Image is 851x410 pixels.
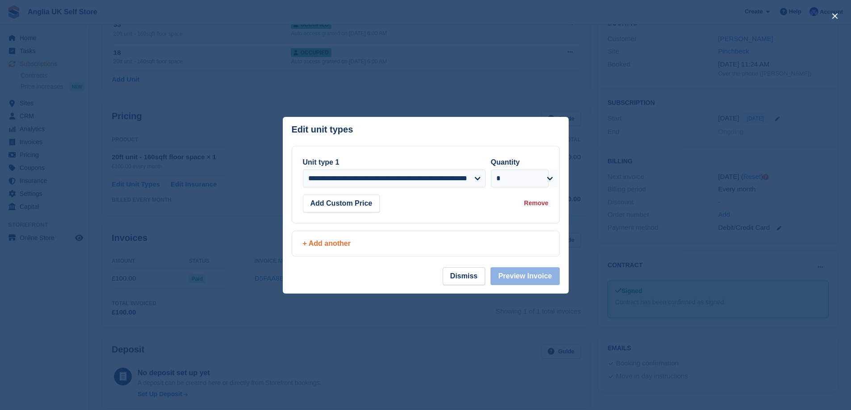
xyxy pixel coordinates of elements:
button: close [828,9,842,23]
a: + Add another [292,231,560,257]
label: Quantity [491,158,520,166]
div: + Add another [303,238,549,249]
label: Unit type 1 [303,158,340,166]
button: Dismiss [443,267,485,285]
div: Remove [524,199,548,208]
button: Preview Invoice [490,267,559,285]
p: Edit unit types [292,124,353,135]
button: Add Custom Price [303,195,380,212]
